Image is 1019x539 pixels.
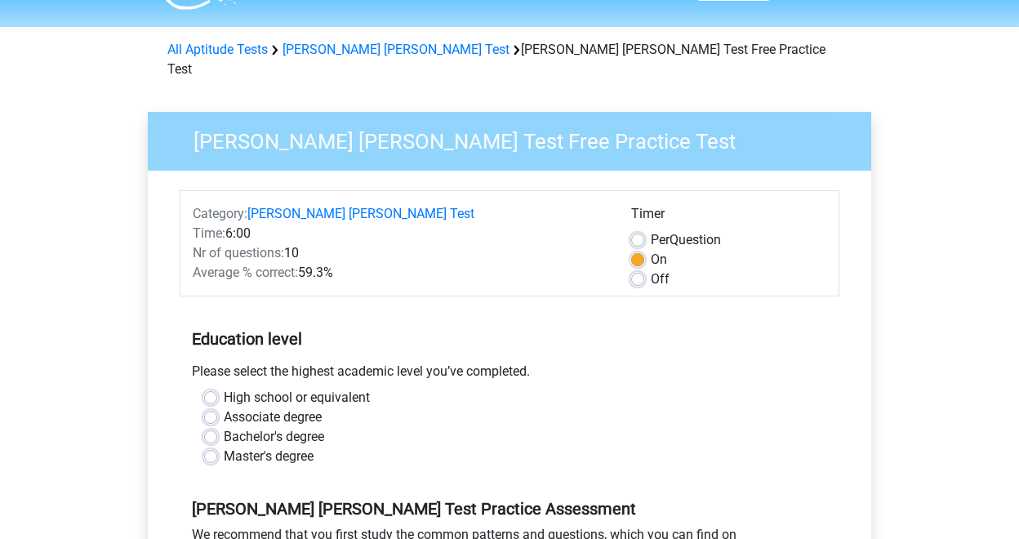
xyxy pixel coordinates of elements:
h3: [PERSON_NAME] [PERSON_NAME] Test Free Practice Test [174,122,859,154]
label: On [651,250,667,269]
span: Time: [193,225,225,241]
div: Timer [631,204,826,230]
div: 59.3% [180,263,619,283]
a: [PERSON_NAME] [PERSON_NAME] Test [283,42,509,57]
div: 6:00 [180,224,619,243]
a: [PERSON_NAME] [PERSON_NAME] Test [247,206,474,221]
label: High school or equivalent [224,388,370,408]
label: Master's degree [224,447,314,466]
span: Average % correct: [193,265,298,280]
span: Category: [193,206,247,221]
h5: Education level [192,323,827,355]
span: Per [651,232,670,247]
div: [PERSON_NAME] [PERSON_NAME] Test Free Practice Test [161,40,858,79]
div: 10 [180,243,619,263]
a: All Aptitude Tests [167,42,268,57]
label: Off [651,269,670,289]
div: Please select the highest academic level you’ve completed. [180,362,839,388]
label: Associate degree [224,408,322,427]
span: Nr of questions: [193,245,284,261]
h5: [PERSON_NAME] [PERSON_NAME] Test Practice Assessment [192,499,827,519]
label: Question [651,230,721,250]
label: Bachelor's degree [224,427,324,447]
